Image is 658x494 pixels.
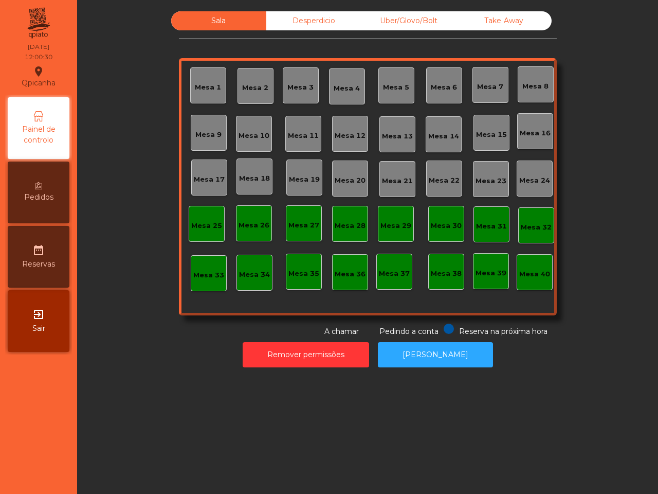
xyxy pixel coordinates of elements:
[335,221,365,231] div: Mesa 28
[239,173,270,184] div: Mesa 18
[25,52,52,62] div: 12:00:30
[239,220,269,231] div: Mesa 26
[476,268,506,278] div: Mesa 39
[335,131,365,141] div: Mesa 12
[431,82,457,93] div: Mesa 6
[476,221,507,232] div: Mesa 31
[522,81,549,92] div: Mesa 8
[520,128,551,138] div: Mesa 16
[239,270,270,280] div: Mesa 34
[195,82,221,93] div: Mesa 1
[288,131,319,141] div: Mesa 11
[242,83,268,93] div: Mesa 2
[32,323,45,334] span: Sair
[476,130,507,140] div: Mesa 15
[32,244,45,256] i: date_range
[194,174,225,185] div: Mesa 17
[428,131,459,142] div: Mesa 14
[324,327,359,336] span: A chamar
[382,131,413,142] div: Mesa 13
[22,64,56,90] div: Qpicanha
[287,82,314,93] div: Mesa 3
[289,174,320,185] div: Mesa 19
[519,175,550,186] div: Mesa 24
[459,327,547,336] span: Reserva na próxima hora
[26,5,51,41] img: qpiato
[380,221,411,231] div: Mesa 29
[288,269,319,279] div: Mesa 35
[379,327,438,336] span: Pedindo a conta
[429,175,460,186] div: Mesa 22
[431,269,462,279] div: Mesa 38
[382,176,413,186] div: Mesa 21
[239,131,269,141] div: Mesa 10
[195,130,222,140] div: Mesa 9
[22,259,55,270] span: Reservas
[361,11,456,30] div: Uber/Glovo/Bolt
[288,220,319,231] div: Mesa 27
[335,175,365,186] div: Mesa 20
[383,82,409,93] div: Mesa 5
[431,221,462,231] div: Mesa 30
[10,124,67,146] span: Painel de controlo
[171,11,266,30] div: Sala
[519,269,550,279] div: Mesa 40
[191,221,222,231] div: Mesa 25
[243,342,369,367] button: Remover permissões
[378,342,493,367] button: [PERSON_NAME]
[521,222,552,233] div: Mesa 32
[28,42,49,51] div: [DATE]
[32,65,45,78] i: location_on
[334,83,360,94] div: Mesa 4
[24,192,53,203] span: Pedidos
[335,269,365,279] div: Mesa 36
[193,270,224,280] div: Mesa 33
[456,11,552,30] div: Take Away
[266,11,361,30] div: Desperdicio
[32,308,45,321] i: exit_to_app
[477,82,503,92] div: Mesa 7
[476,176,506,186] div: Mesa 23
[379,269,410,279] div: Mesa 37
